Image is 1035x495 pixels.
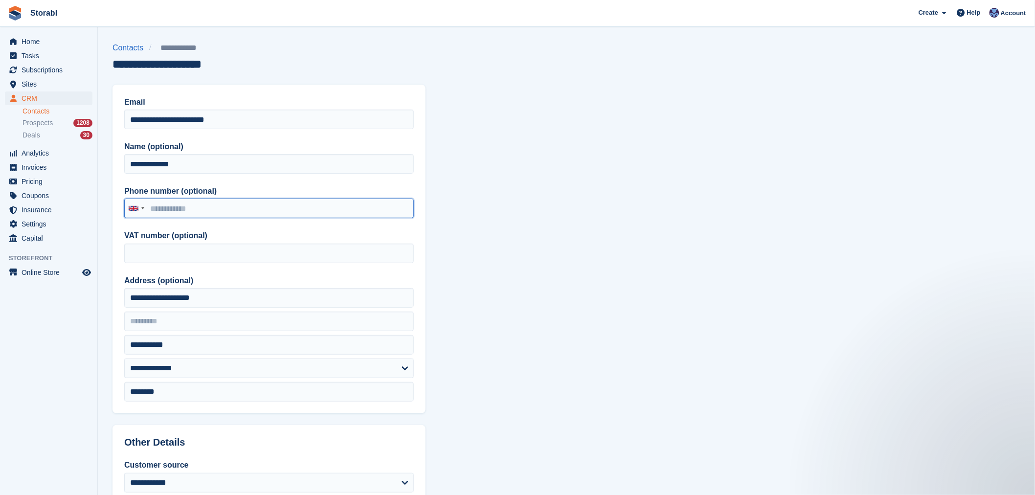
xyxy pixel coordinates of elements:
[5,231,92,245] a: menu
[124,185,414,197] label: Phone number (optional)
[22,49,80,63] span: Tasks
[112,42,218,54] nav: breadcrumbs
[5,77,92,91] a: menu
[80,131,92,139] div: 30
[22,118,92,128] a: Prospects 1208
[5,49,92,63] a: menu
[22,35,80,48] span: Home
[124,230,414,242] label: VAT number (optional)
[22,130,92,140] a: Deals 30
[124,141,414,153] label: Name (optional)
[919,8,938,18] span: Create
[112,42,149,54] a: Contacts
[22,107,92,116] a: Contacts
[5,217,92,231] a: menu
[5,203,92,217] a: menu
[5,35,92,48] a: menu
[73,119,92,127] div: 1208
[5,146,92,160] a: menu
[124,459,414,471] label: Customer source
[22,231,80,245] span: Capital
[1001,8,1026,18] span: Account
[8,6,22,21] img: stora-icon-8386f47178a22dfd0bd8f6a31ec36ba5ce8667c1dd55bd0f319d3a0aa187defe.svg
[124,96,414,108] label: Email
[5,266,92,279] a: menu
[22,131,40,140] span: Deals
[22,266,80,279] span: Online Store
[22,118,53,128] span: Prospects
[81,267,92,278] a: Preview store
[22,203,80,217] span: Insurance
[22,63,80,77] span: Subscriptions
[124,275,414,287] label: Address (optional)
[124,437,414,448] h2: Other Details
[5,160,92,174] a: menu
[22,217,80,231] span: Settings
[22,77,80,91] span: Sites
[22,175,80,188] span: Pricing
[9,253,97,263] span: Storefront
[5,91,92,105] a: menu
[125,199,147,218] div: United Kingdom: +44
[5,189,92,202] a: menu
[22,146,80,160] span: Analytics
[22,160,80,174] span: Invoices
[22,189,80,202] span: Coupons
[26,5,61,21] a: Storabl
[22,91,80,105] span: CRM
[5,63,92,77] a: menu
[990,8,999,18] img: Tegan Ewart
[5,175,92,188] a: menu
[967,8,981,18] span: Help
